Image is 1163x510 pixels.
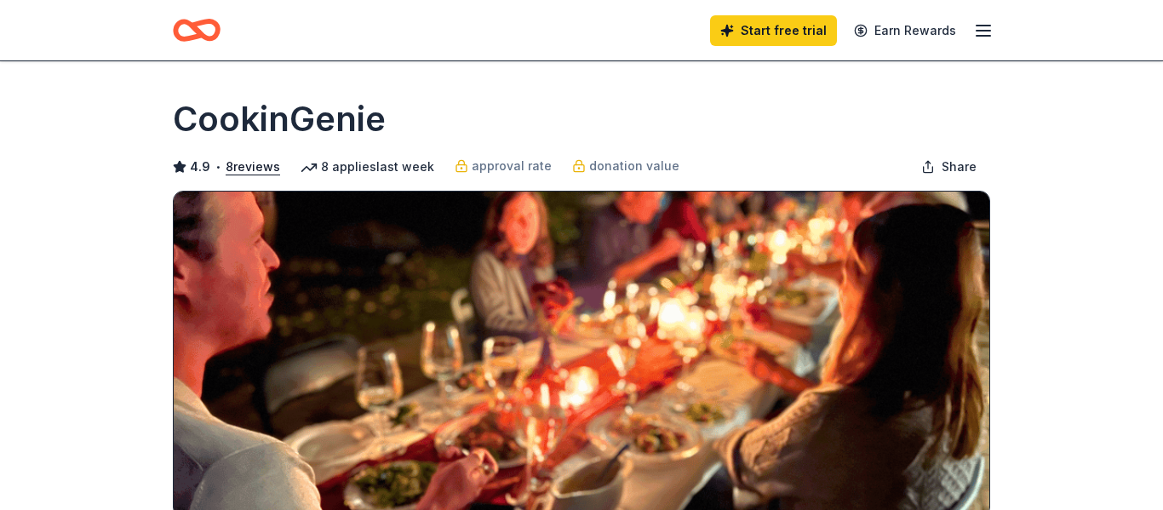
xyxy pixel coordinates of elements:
a: Home [173,10,221,50]
button: 8reviews [226,157,280,177]
span: 4.9 [190,157,210,177]
span: Share [942,157,977,177]
span: donation value [589,156,679,176]
div: 8 applies last week [301,157,434,177]
a: Start free trial [710,15,837,46]
a: approval rate [455,156,552,176]
span: approval rate [472,156,552,176]
a: donation value [572,156,679,176]
a: Earn Rewards [844,15,966,46]
button: Share [908,150,990,184]
span: • [215,160,221,174]
h1: CookinGenie [173,95,386,143]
